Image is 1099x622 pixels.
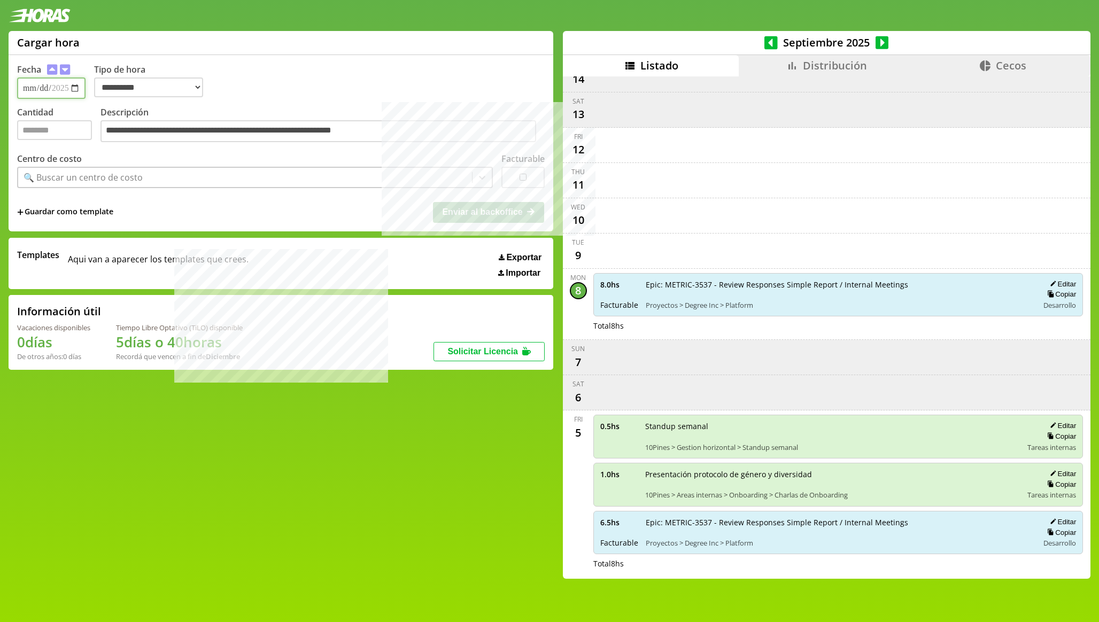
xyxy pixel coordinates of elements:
[570,106,587,123] div: 13
[100,106,545,145] label: Descripción
[996,58,1026,73] span: Cecos
[496,252,545,263] button: Exportar
[17,206,113,218] span: +Guardar como template
[571,344,585,353] div: Sun
[1044,432,1076,441] button: Copiar
[803,58,867,73] span: Distribución
[646,300,1032,310] span: Proyectos > Degree Inc > Platform
[600,517,638,527] span: 6.5 hs
[645,469,1020,479] span: Presentación protocolo de género y diversidad
[572,379,584,388] div: Sat
[574,132,583,141] div: Fri
[94,77,203,97] select: Tipo de hora
[17,304,101,318] h2: Información útil
[570,388,587,406] div: 6
[645,490,1020,500] span: 10Pines > Areas internas > Onboarding > Charlas de Onboarding
[593,558,1083,569] div: Total 8 hs
[68,249,249,278] span: Aqui van a aparecer los templates que crees.
[1047,517,1076,526] button: Editar
[17,35,80,50] h1: Cargar hora
[571,167,585,176] div: Thu
[600,421,638,431] span: 0.5 hs
[17,120,92,140] input: Cantidad
[593,321,1083,331] div: Total 8 hs
[600,279,638,290] span: 8.0 hs
[645,421,1020,431] span: Standup semanal
[570,141,587,158] div: 12
[570,273,586,282] div: Mon
[1044,290,1076,299] button: Copiar
[570,353,587,370] div: 7
[1043,300,1076,310] span: Desarrollo
[434,342,545,361] button: Solicitar Licencia
[116,352,243,361] div: Recordá que vencen a fin de
[1047,279,1076,289] button: Editar
[501,153,545,165] label: Facturable
[17,64,41,75] label: Fecha
[563,76,1090,578] div: scrollable content
[778,35,876,50] span: Septiembre 2025
[206,352,240,361] b: Diciembre
[9,9,71,22] img: logotipo
[640,58,678,73] span: Listado
[94,64,212,99] label: Tipo de hora
[17,153,82,165] label: Centro de costo
[570,424,587,441] div: 5
[570,212,587,229] div: 10
[17,106,100,145] label: Cantidad
[1043,538,1076,548] span: Desarrollo
[646,517,1032,527] span: Epic: METRIC-3537 - Review Responses Simple Report / Internal Meetings
[600,469,638,479] span: 1.0 hs
[1044,528,1076,537] button: Copiar
[570,176,587,193] div: 11
[572,238,584,247] div: Tue
[17,332,90,352] h1: 0 días
[574,415,583,424] div: Fri
[570,71,587,88] div: 14
[600,300,638,310] span: Facturable
[24,172,143,183] div: 🔍 Buscar un centro de costo
[17,323,90,332] div: Vacaciones disponibles
[17,352,90,361] div: De otros años: 0 días
[1044,480,1076,489] button: Copiar
[17,249,59,261] span: Templates
[1047,469,1076,478] button: Editar
[646,538,1032,548] span: Proyectos > Degree Inc > Platform
[570,282,587,299] div: 8
[1027,442,1076,452] span: Tareas internas
[100,120,536,143] textarea: Descripción
[116,323,243,332] div: Tiempo Libre Optativo (TiLO) disponible
[1047,421,1076,430] button: Editar
[17,206,24,218] span: +
[506,253,541,262] span: Exportar
[600,538,638,548] span: Facturable
[447,347,518,356] span: Solicitar Licencia
[572,97,584,106] div: Sat
[116,332,243,352] h1: 5 días o 40 horas
[571,203,585,212] div: Wed
[646,279,1032,290] span: Epic: METRIC-3537 - Review Responses Simple Report / Internal Meetings
[645,442,1020,452] span: 10Pines > Gestion horizontal > Standup semanal
[570,247,587,264] div: 9
[1027,490,1076,500] span: Tareas internas
[506,268,540,278] span: Importar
